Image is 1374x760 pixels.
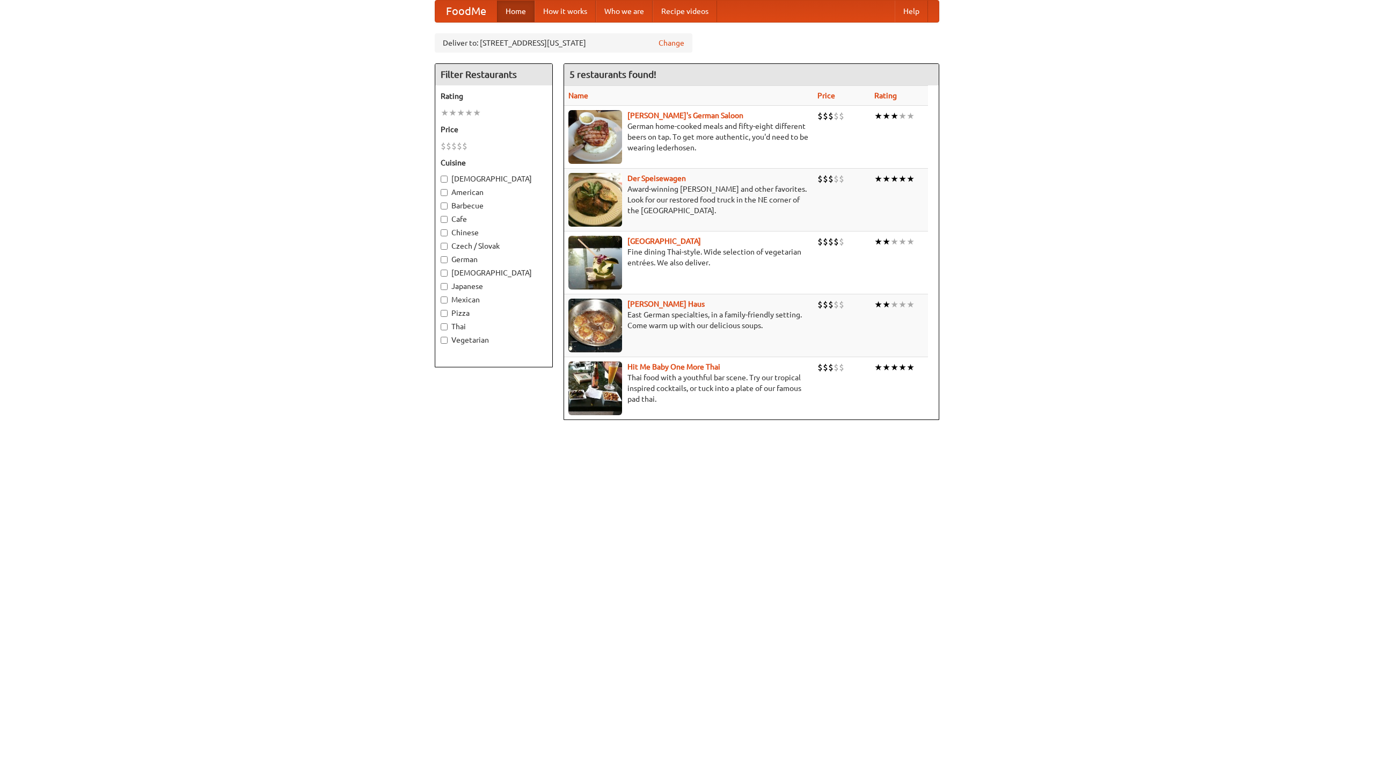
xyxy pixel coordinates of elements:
label: [DEMOGRAPHIC_DATA] [441,267,547,278]
li: ★ [907,173,915,185]
li: ★ [457,107,465,119]
li: $ [446,140,451,152]
li: ★ [898,173,907,185]
label: Vegetarian [441,335,547,345]
li: $ [817,236,823,248]
input: Vegetarian [441,337,448,344]
p: Thai food with a youthful bar scene. Try our tropical inspired cocktails, or tuck into a plate of... [568,372,809,404]
li: ★ [874,299,882,310]
input: [DEMOGRAPHIC_DATA] [441,270,448,277]
li: ★ [890,299,898,310]
input: Pizza [441,310,448,317]
a: Who we are [596,1,653,22]
label: Barbecue [441,200,547,211]
p: East German specialties, in a family-friendly setting. Come warm up with our delicious soups. [568,309,809,331]
li: $ [457,140,462,152]
li: $ [823,110,828,122]
li: $ [451,140,457,152]
li: ★ [890,236,898,248]
b: [GEOGRAPHIC_DATA] [627,237,701,245]
a: Rating [874,91,897,100]
label: [DEMOGRAPHIC_DATA] [441,173,547,184]
li: $ [834,236,839,248]
li: ★ [882,299,890,310]
li: $ [817,110,823,122]
li: ★ [898,361,907,373]
ng-pluralize: 5 restaurants found! [569,69,656,79]
label: Chinese [441,227,547,238]
li: $ [839,110,844,122]
li: $ [462,140,467,152]
a: Price [817,91,835,100]
p: German home-cooked meals and fifty-eight different beers on tap. To get more authentic, you'd nee... [568,121,809,153]
li: $ [834,299,839,310]
li: ★ [898,236,907,248]
li: $ [817,173,823,185]
input: German [441,256,448,263]
img: esthers.jpg [568,110,622,164]
li: $ [823,173,828,185]
li: $ [839,361,844,373]
li: ★ [890,173,898,185]
input: Chinese [441,229,448,236]
li: ★ [465,107,473,119]
a: Hit Me Baby One More Thai [627,363,720,371]
a: FoodMe [435,1,497,22]
img: speisewagen.jpg [568,173,622,227]
li: $ [441,140,446,152]
li: ★ [874,173,882,185]
li: $ [839,299,844,310]
label: Mexican [441,294,547,305]
li: ★ [882,173,890,185]
li: ★ [882,110,890,122]
input: American [441,189,448,196]
li: ★ [882,361,890,373]
a: Change [659,38,684,48]
li: ★ [874,110,882,122]
label: Czech / Slovak [441,241,547,251]
input: Barbecue [441,202,448,209]
p: Fine dining Thai-style. Wide selection of vegetarian entrées. We also deliver. [568,247,809,268]
h5: Price [441,124,547,135]
a: Name [568,91,588,100]
input: Cafe [441,216,448,223]
li: $ [828,299,834,310]
h4: Filter Restaurants [435,64,552,85]
label: Japanese [441,281,547,292]
li: ★ [449,107,457,119]
li: ★ [473,107,481,119]
label: Thai [441,321,547,332]
li: ★ [898,299,907,310]
li: ★ [898,110,907,122]
label: Pizza [441,308,547,319]
a: [PERSON_NAME]'s German Saloon [627,111,743,120]
img: babythai.jpg [568,361,622,415]
img: satay.jpg [568,236,622,289]
li: $ [834,361,839,373]
a: [PERSON_NAME] Haus [627,300,705,308]
p: Award-winning [PERSON_NAME] and other favorites. Look for our restored food truck in the NE corne... [568,184,809,216]
li: $ [828,236,834,248]
a: Der Speisewagen [627,174,686,183]
a: Help [895,1,928,22]
li: $ [823,299,828,310]
li: $ [839,173,844,185]
li: ★ [874,236,882,248]
li: $ [834,173,839,185]
input: Thai [441,323,448,330]
label: American [441,187,547,198]
li: ★ [882,236,890,248]
div: Deliver to: [STREET_ADDRESS][US_STATE] [435,33,692,53]
li: $ [817,361,823,373]
li: $ [823,361,828,373]
a: Home [497,1,535,22]
a: Recipe videos [653,1,717,22]
li: ★ [890,361,898,373]
li: $ [828,110,834,122]
li: ★ [441,107,449,119]
li: ★ [907,236,915,248]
